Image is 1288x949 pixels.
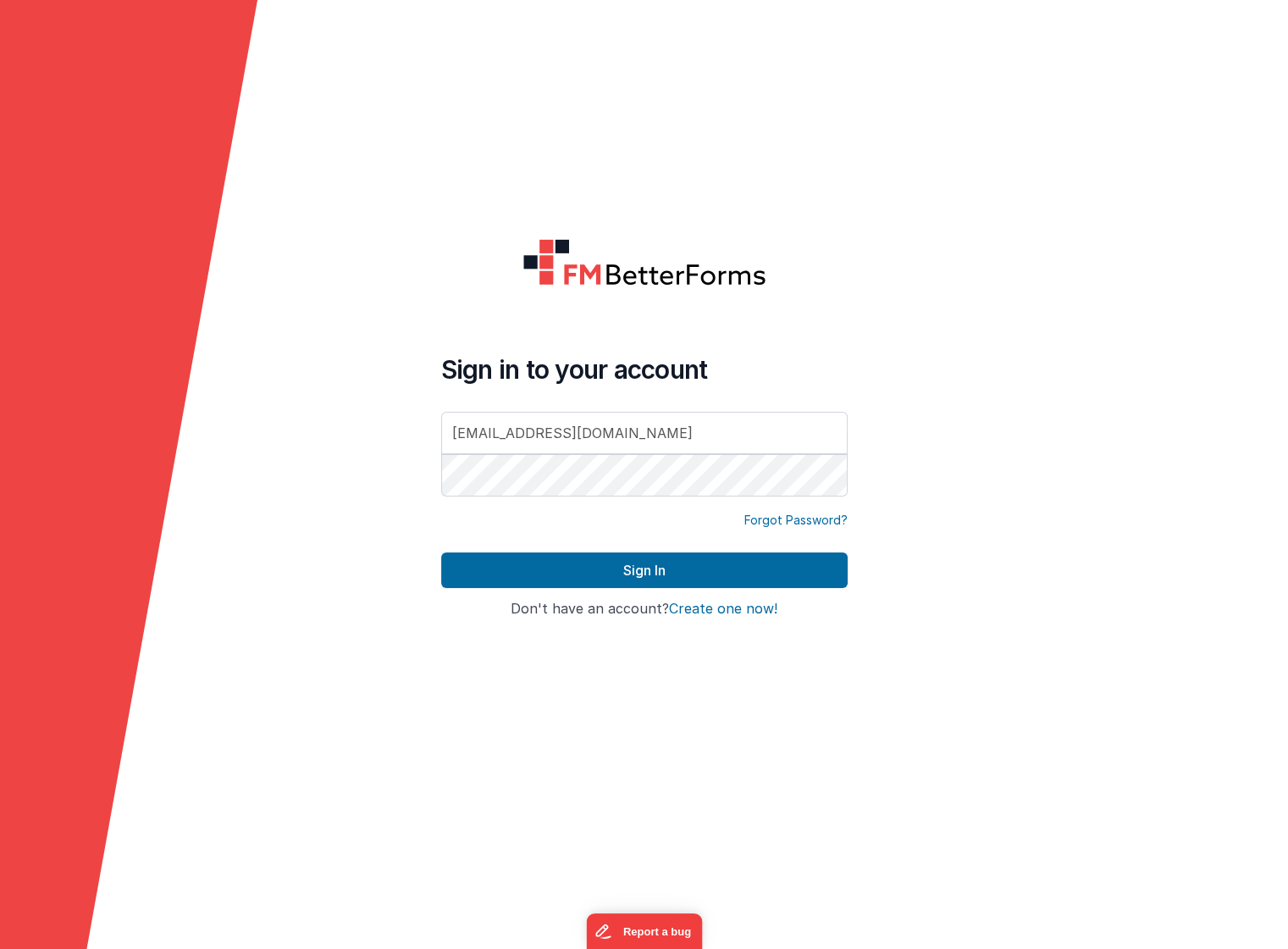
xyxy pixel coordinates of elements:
button: Create one now! [669,602,777,617]
input: Email Address [441,412,848,454]
h4: Sign in to your account [441,354,848,385]
iframe: Marker.io feedback button [586,913,702,949]
h4: Don't have an account? [441,602,848,617]
a: Forgot Password? [744,512,848,529]
button: Sign In [441,552,848,588]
